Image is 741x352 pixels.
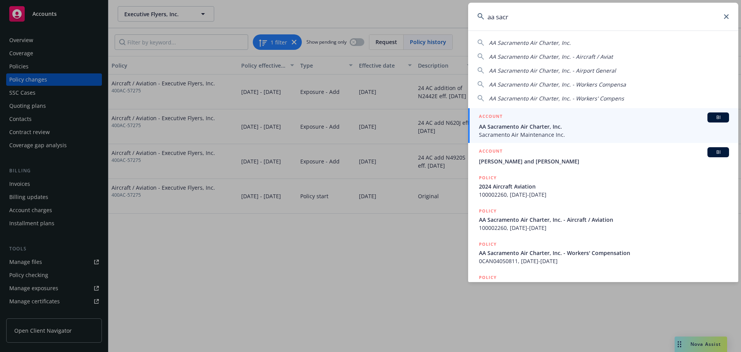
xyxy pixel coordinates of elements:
span: BI [711,114,726,121]
span: 0CAN04050811, [DATE]-[DATE] [479,257,729,265]
span: AA Sacramento Air Charter, Inc. [489,39,571,46]
span: AA Sacramento Air Charter, Inc. - Aircraft / Aviat [489,53,613,60]
span: 100002260, [DATE]-[DATE] [479,190,729,199]
span: [PERSON_NAME] and [PERSON_NAME] [479,157,729,165]
h5: POLICY [479,274,497,281]
span: AA Sacramento Air Charter, Inc. - Workers' Compensation [479,249,729,257]
h5: POLICY [479,240,497,248]
a: POLICY [468,269,738,303]
h5: ACCOUNT [479,112,502,122]
span: AA Sacramento Air Charter, Inc. - Workers Compensa [489,81,626,88]
span: AA Sacramento Air Charter, Inc. - Workers' Compens [489,95,624,102]
a: ACCOUNTBI[PERSON_NAME] and [PERSON_NAME] [468,143,738,170]
span: BI [711,149,726,156]
a: POLICYAA Sacramento Air Charter, Inc. - Workers' Compensation0CAN04050811, [DATE]-[DATE] [468,236,738,269]
h5: POLICY [479,174,497,182]
a: ACCOUNTBIAA Sacramento Air Charter, Inc.Sacramento Air Maintenance Inc. [468,108,738,143]
span: AA Sacramento Air Charter, Inc. - Aircraft / Aviation [479,216,729,224]
a: POLICY2024 Aircraft Aviation100002260, [DATE]-[DATE] [468,170,738,203]
h5: POLICY [479,207,497,215]
span: AA Sacramento Air Charter, Inc. - Airport General [489,67,616,74]
a: POLICYAA Sacramento Air Charter, Inc. - Aircraft / Aviation100002260, [DATE]-[DATE] [468,203,738,236]
span: AA Sacramento Air Charter, Inc. [479,122,729,131]
span: 2024 Aircraft Aviation [479,182,729,190]
h5: ACCOUNT [479,147,502,156]
span: 100002260, [DATE]-[DATE] [479,224,729,232]
input: Search... [468,3,738,31]
span: Sacramento Air Maintenance Inc. [479,131,729,139]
